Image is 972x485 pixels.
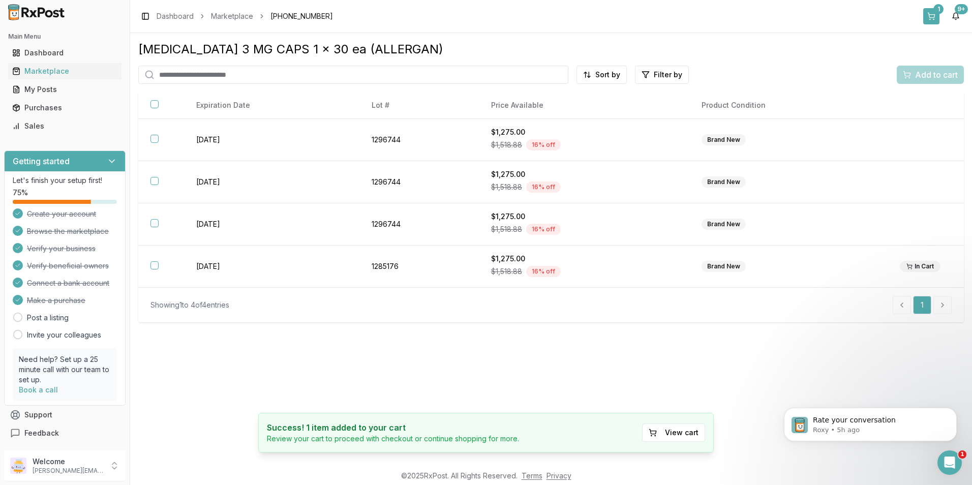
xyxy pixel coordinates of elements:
a: Marketplace [8,62,121,80]
td: 1296744 [359,203,479,246]
div: $1,275.00 [491,254,677,264]
a: Sales [8,117,121,135]
div: 16 % off [526,181,561,193]
a: Invite your colleagues [27,330,101,340]
div: Sales [12,121,117,131]
div: Brand New [702,261,746,272]
div: [DATE] [8,242,195,256]
span: Connect a bank account [27,278,109,288]
button: Sort by [576,66,627,84]
a: My Posts [8,80,121,99]
p: [PERSON_NAME][EMAIL_ADDRESS][DOMAIN_NAME] [33,467,103,475]
div: perfect. thanks [133,188,187,198]
a: Terms [522,471,542,480]
button: 1 [923,8,939,24]
a: Dashboard [157,11,194,21]
td: 1296744 [359,119,479,161]
div: ok. What about [MEDICAL_DATA] and Nurtec [45,64,187,84]
span: Browse the marketplace [27,226,109,236]
div: 16 % off [526,224,561,235]
span: Verify beneficial owners [27,261,109,271]
button: Send a message… [174,329,191,345]
div: No worries here to help! [8,211,110,234]
div: Brand New [702,176,746,188]
button: Purchases [4,100,126,116]
div: No worries here to help! [16,218,102,228]
button: Dashboard [4,45,126,61]
button: 9+ [948,8,964,24]
div: Rate your conversation [19,299,140,312]
button: Upload attachment [48,333,56,341]
span: Filter by [654,70,682,80]
span: $1,518.88 [491,224,522,234]
div: I thought you said [MEDICAL_DATA] [53,35,195,57]
div: In Cart [900,261,940,272]
span: 1 [958,450,966,459]
h2: Main Menu [8,33,121,41]
p: Let's finish your setup first! [13,175,117,186]
td: [DATE] [184,119,359,161]
div: [MEDICAL_DATA] 3 MG CAPS 1 x 30 ea (ALLERGAN) [138,41,964,57]
a: Purchases [8,99,121,117]
td: 1296744 [359,161,479,203]
td: [DATE] [184,203,359,246]
span: 75 % [13,188,28,198]
div: For [MEDICAL_DATA] and Nurtec Fedex shows they will be delivered [DATE] [8,141,167,173]
img: User avatar [10,458,26,474]
span: Make a purchase [27,295,85,306]
button: Feedback [4,424,126,442]
div: Close [178,4,197,22]
div: Help [PERSON_NAME] understand how they’re doing: [8,256,167,288]
div: For [MEDICAL_DATA] and Nurtec Fedex shows they will be delivered [DATE] [16,147,159,167]
span: Sort by [595,70,620,80]
iframe: Intercom notifications message [769,386,972,458]
th: Price Available [479,92,689,119]
div: Marketplace [12,66,117,76]
div: 1 [933,4,944,14]
button: Support [4,406,126,424]
span: $1,518.88 [491,266,522,277]
span: $1,518.88 [491,182,522,192]
div: 16 % off [526,266,561,277]
td: [DATE] [184,161,359,203]
div: Help [PERSON_NAME] understand how they’re doing: [16,262,159,282]
button: Gif picker [32,333,40,341]
div: Purchases [12,103,117,113]
p: Welcome [33,457,103,467]
button: View cart [642,423,705,442]
div: Showing 1 to 4 of 4 entries [150,300,229,310]
nav: breadcrumb [157,11,333,21]
div: ok. What about [MEDICAL_DATA] and Nurtec [37,58,195,90]
button: My Posts [4,81,126,98]
div: Manuel says… [8,98,195,141]
div: I thought you said [MEDICAL_DATA] [61,41,187,51]
img: RxPost Logo [4,4,69,20]
textarea: Message… [9,312,195,329]
nav: pagination [893,296,952,314]
div: [MEDICAL_DATA] was the one that had label residue but was shipped out [DATE]. [8,98,167,140]
td: 1285176 [359,246,479,288]
div: Roxy says… [8,256,195,289]
button: Filter by [635,66,689,84]
h1: Roxy [49,5,69,13]
a: Marketplace [211,11,253,21]
th: Expiration Date [184,92,359,119]
div: Roxy says… [8,289,195,361]
div: $1,275.00 [491,127,677,137]
img: Profile image for Roxy [29,6,45,22]
div: perfect. thanks [125,181,195,204]
div: $1,275.00 [491,169,677,179]
a: Privacy [546,471,571,480]
div: [MEDICAL_DATA] was the one that had label residue but was shipped out [DATE]. [16,104,159,134]
p: Review your cart to proceed with checkout or continue shopping for more. [267,434,519,444]
div: $1,275.00 [491,211,677,222]
a: Book a call [19,385,58,394]
div: Paul says… [8,181,195,212]
span: $1,518.88 [491,140,522,150]
td: [DATE] [184,246,359,288]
